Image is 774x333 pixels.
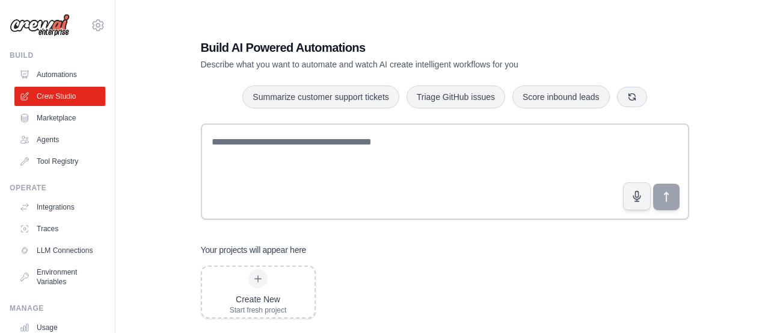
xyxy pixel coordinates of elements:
[512,86,610,108] button: Score inbound leads
[14,65,105,84] a: Automations
[617,87,647,107] button: Get new suggestions
[14,263,105,291] a: Environment Variables
[14,198,105,217] a: Integrations
[201,244,307,256] h3: Your projects will appear here
[242,86,399,108] button: Summarize customer support tickets
[14,152,105,171] a: Tool Registry
[10,14,70,37] img: Logo
[407,86,505,108] button: Triage GitHub issues
[201,58,605,70] p: Describe what you want to automate and watch AI create intelligent workflows for you
[14,219,105,238] a: Traces
[10,183,105,193] div: Operate
[623,182,651,210] button: Click to speak your automation idea
[14,87,105,106] a: Crew Studio
[230,293,287,305] div: Create New
[14,130,105,149] a: Agents
[230,305,287,315] div: Start fresh project
[10,51,105,60] div: Build
[10,303,105,313] div: Manage
[14,108,105,128] a: Marketplace
[201,39,605,56] h1: Build AI Powered Automations
[14,241,105,260] a: LLM Connections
